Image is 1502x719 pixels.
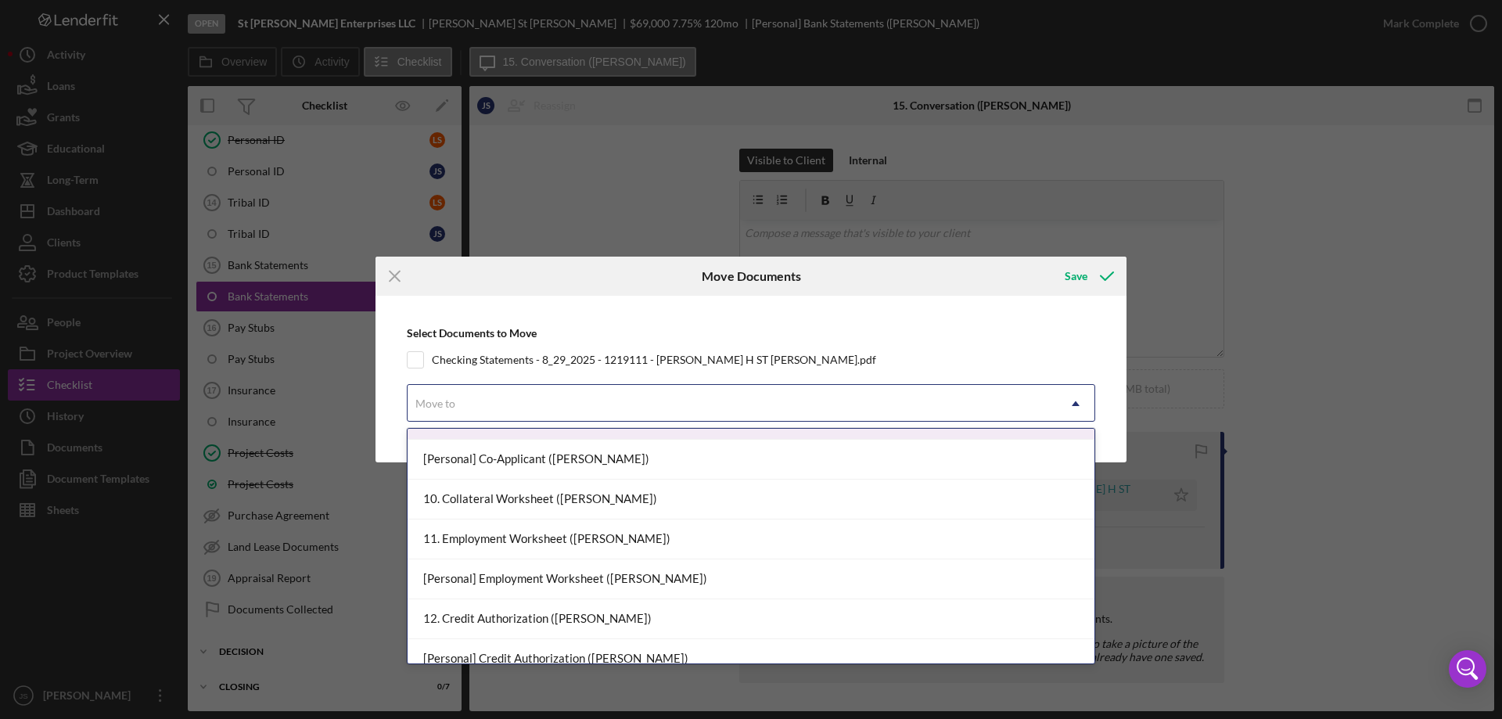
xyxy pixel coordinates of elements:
div: 12. Credit Authorization ([PERSON_NAME]) [408,599,1094,639]
button: Save [1049,261,1126,292]
b: Select Documents to Move [407,326,537,340]
label: Checking Statements - 8_29_2025 - 1219111 - [PERSON_NAME] H ST [PERSON_NAME].pdf [432,352,876,368]
div: [Personal] Credit Authorization ([PERSON_NAME]) [408,639,1094,679]
div: [Personal] Co-Applicant ([PERSON_NAME]) [408,440,1094,480]
h6: Move Documents [702,269,801,283]
div: Move to [415,397,455,410]
div: 10. Collateral Worksheet ([PERSON_NAME]) [408,480,1094,519]
div: Open Intercom Messenger [1449,650,1486,688]
div: 11. Employment Worksheet ([PERSON_NAME]) [408,519,1094,559]
div: Save [1065,261,1087,292]
div: [Personal] Employment Worksheet ([PERSON_NAME]) [408,559,1094,599]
